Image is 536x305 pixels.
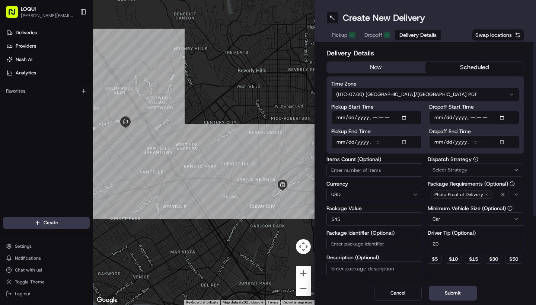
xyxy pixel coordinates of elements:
span: Swap locations [475,31,512,39]
input: Clear [19,48,123,56]
p: Welcome 👋 [7,30,135,42]
button: Photo Proof of Delivery [428,188,524,201]
span: Map data ©2025 Google [223,300,263,304]
input: Enter number of items [326,163,423,177]
button: $10 [445,255,462,264]
button: Keyboard shortcuts [186,300,218,305]
span: Notifications [15,255,41,261]
button: Cancel [374,286,422,301]
label: Package Value [326,206,423,211]
button: $30 [485,255,502,264]
button: Submit [429,286,477,301]
span: Providers [16,43,36,49]
div: We're available if you need us! [25,78,94,84]
a: 💻API Documentation [60,105,122,118]
img: Nash [7,7,22,22]
button: Chat with us! [3,265,90,275]
a: Open this area in Google Maps (opens a new window) [95,295,119,305]
span: Toggle Theme [15,279,45,285]
img: 1736555255976-a54dd68f-1ca7-489b-9aae-adbdc363a1c4 [7,71,21,84]
a: Report a map error [283,300,312,304]
span: API Documentation [70,108,119,115]
button: Minimum Vehicle Size (Optional) [507,206,513,211]
label: Minimum Vehicle Size (Optional) [428,206,524,211]
span: Pylon [74,126,90,132]
a: Deliveries [3,27,93,39]
h2: Delivery Details [326,48,524,58]
button: LOQUI[PERSON_NAME][EMAIL_ADDRESS][DOMAIN_NAME] [3,3,77,21]
label: Items Count (Optional) [326,157,423,162]
button: Package Requirements (Optional) [510,181,515,186]
div: 📗 [7,109,13,115]
a: Providers [3,40,93,52]
button: now [327,62,425,73]
div: 💻 [63,109,69,115]
img: Google [95,295,119,305]
div: Start new chat [25,71,122,78]
span: Create [44,219,58,226]
a: Terms [268,300,278,304]
button: Log out [3,289,90,299]
div: Favorites [3,85,90,97]
label: Package Identifier (Optional) [326,230,423,235]
button: $5 [428,255,442,264]
button: Zoom in [296,266,311,281]
span: Deliveries [16,29,37,36]
label: Description (Optional) [326,255,423,260]
button: Swap locations [472,29,524,41]
label: Dispatch Strategy [428,157,524,162]
button: Create [3,217,90,229]
label: Pickup End Time [331,129,422,134]
span: Analytics [16,70,36,76]
a: 📗Knowledge Base [4,105,60,118]
button: Toggle Theme [3,277,90,287]
button: scheduled [425,62,524,73]
span: Chat with us! [15,267,42,273]
a: Nash AI [3,54,93,65]
span: Dropoff [364,31,382,39]
input: Enter driver tip amount [428,237,524,250]
label: Driver Tip (Optional) [428,230,524,235]
button: Dispatch Strategy [473,157,478,162]
button: Settings [3,241,90,251]
label: Currency [326,181,423,186]
label: Pickup Start Time [331,104,422,109]
button: $15 [465,255,482,264]
button: [PERSON_NAME][EMAIL_ADDRESS][DOMAIN_NAME] [21,13,74,19]
h1: Create New Delivery [343,12,425,24]
a: Analytics [3,67,93,79]
span: Log out [15,291,30,297]
button: $50 [505,255,522,264]
button: Map camera controls [296,239,311,254]
input: Enter package value [326,212,423,226]
label: Dropoff End Time [429,129,520,134]
a: Powered byPylon [52,126,90,132]
input: Enter package identifier [326,237,423,250]
button: Zoom out [296,281,311,296]
label: Package Requirements (Optional) [428,181,524,186]
label: Time Zone [331,81,519,86]
button: LOQUI [21,5,36,13]
span: Knowledge Base [15,108,57,115]
button: Select Strategy [428,163,524,177]
label: Dropoff Start Time [429,104,520,109]
span: Photo Proof of Delivery [434,192,483,198]
button: Notifications [3,253,90,263]
span: Select Strategy [433,167,468,173]
span: Nash AI [16,56,32,63]
span: Delivery Details [399,31,437,39]
span: Pickup [332,31,347,39]
button: Start new chat [127,73,135,82]
span: Settings [15,243,32,249]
